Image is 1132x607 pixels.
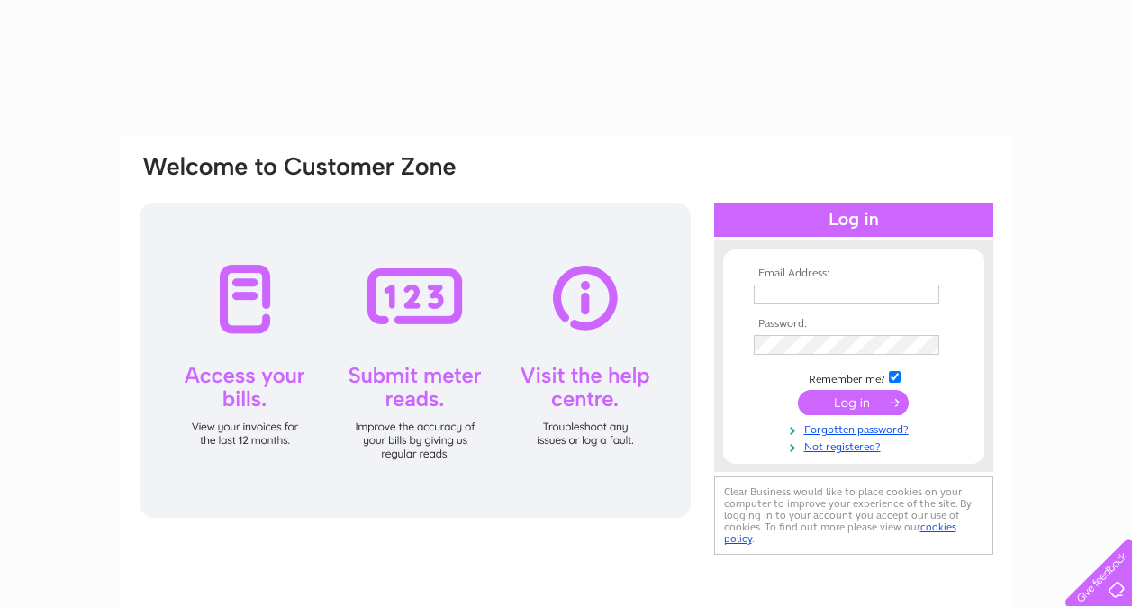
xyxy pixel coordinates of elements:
[749,368,958,386] td: Remember me?
[754,437,958,454] a: Not registered?
[798,390,909,415] input: Submit
[749,318,958,331] th: Password:
[749,267,958,280] th: Email Address:
[714,476,993,555] div: Clear Business would like to place cookies on your computer to improve your experience of the sit...
[724,521,956,545] a: cookies policy
[754,420,958,437] a: Forgotten password?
